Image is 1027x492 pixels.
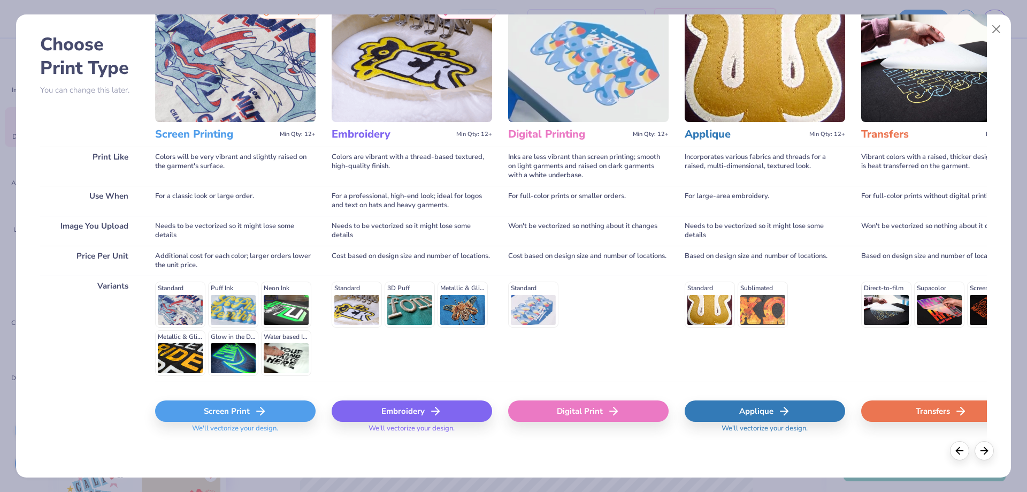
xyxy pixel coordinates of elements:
[332,147,492,186] div: Colors are vibrant with a thread-based textured, high-quality finish.
[40,246,139,276] div: Price Per Unit
[508,246,669,276] div: Cost based on design size and number of locations.
[155,246,316,276] div: Additional cost for each color; larger orders lower the unit price.
[155,400,316,422] div: Screen Print
[456,131,492,138] span: Min Qty: 12+
[332,12,492,122] img: Embroidery
[809,131,845,138] span: Min Qty: 12+
[685,12,845,122] img: Applique
[986,131,1022,138] span: Min Qty: 12+
[633,131,669,138] span: Min Qty: 12+
[332,216,492,246] div: Needs to be vectorized so it might lose some details
[685,127,805,141] h3: Applique
[861,147,1022,186] div: Vibrant colors with a raised, thicker design since it is heat transferred on the garment.
[685,246,845,276] div: Based on design size and number of locations.
[861,400,1022,422] div: Transfers
[861,12,1022,122] img: Transfers
[508,216,669,246] div: Won't be vectorized so nothing about it changes
[717,424,812,440] span: We'll vectorize your design.
[40,216,139,246] div: Image You Upload
[155,12,316,122] img: Screen Printing
[273,8,314,16] span: Most Popular
[861,216,1022,246] div: Won't be vectorized so nothing about it changes
[332,186,492,216] div: For a professional, high-end look; ideal for logos and text on hats and heavy garments.
[685,147,845,186] div: Incorporates various fabrics and threads for a raised, multi-dimensional, textured look.
[280,131,316,138] span: Min Qty: 12+
[332,400,492,422] div: Embroidery
[155,216,316,246] div: Needs to be vectorized so it might lose some details
[685,216,845,246] div: Needs to be vectorized so it might lose some details
[40,276,139,382] div: Variants
[508,127,629,141] h3: Digital Printing
[986,19,1007,40] button: Close
[188,424,282,440] span: We'll vectorize your design.
[508,186,669,216] div: For full-color prints or smaller orders.
[861,127,982,141] h3: Transfers
[155,127,275,141] h3: Screen Printing
[453,8,490,16] span: Our Favorite
[40,33,139,80] h2: Choose Print Type
[364,424,459,440] span: We'll vectorize your design.
[685,186,845,216] div: For large-area embroidery.
[155,186,316,216] div: For a classic look or large order.
[508,400,669,422] div: Digital Print
[40,86,139,95] p: You can change this later.
[508,12,669,122] img: Digital Printing
[685,400,845,422] div: Applique
[40,186,139,216] div: Use When
[861,246,1022,276] div: Based on design size and number of locations.
[40,147,139,186] div: Print Like
[861,186,1022,216] div: For full-color prints without digital printing.
[508,147,669,186] div: Inks are less vibrant than screen printing; smooth on light garments and raised on dark garments ...
[332,246,492,276] div: Cost based on design size and number of locations.
[332,127,452,141] h3: Embroidery
[155,147,316,186] div: Colors will be very vibrant and slightly raised on the garment's surface.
